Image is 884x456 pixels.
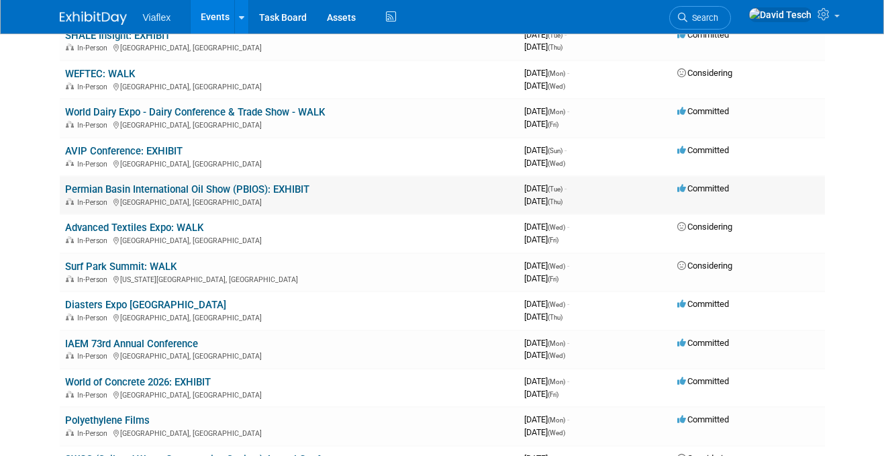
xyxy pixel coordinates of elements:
span: [DATE] [524,273,558,283]
img: In-Person Event [66,314,74,320]
div: [GEOGRAPHIC_DATA], [GEOGRAPHIC_DATA] [65,196,513,207]
span: In-Person [77,236,111,245]
span: [DATE] [524,234,558,244]
div: [GEOGRAPHIC_DATA], [GEOGRAPHIC_DATA] [65,312,513,322]
span: (Fri) [548,391,558,398]
span: - [567,106,569,116]
div: [GEOGRAPHIC_DATA], [GEOGRAPHIC_DATA] [65,158,513,169]
div: [GEOGRAPHIC_DATA], [GEOGRAPHIC_DATA] [65,119,513,130]
a: Permian Basin International Oil Show (PBIOS): EXHIBIT [65,183,309,195]
span: (Fri) [548,236,558,244]
span: [DATE] [524,145,567,155]
span: (Wed) [548,352,565,359]
span: (Wed) [548,301,565,308]
a: AVIP Conference: EXHIBIT [65,145,183,157]
span: (Wed) [548,83,565,90]
a: Advanced Textiles Expo: WALK [65,222,203,234]
img: In-Person Event [66,275,74,282]
span: - [567,376,569,386]
span: (Mon) [548,416,565,424]
span: In-Person [77,275,111,284]
span: [DATE] [524,376,569,386]
span: Considering [677,222,732,232]
span: - [564,30,567,40]
span: (Fri) [548,121,558,128]
span: In-Person [77,83,111,91]
a: Polyethylene Films [65,414,150,426]
span: (Wed) [548,224,565,231]
span: [DATE] [524,427,565,437]
span: (Thu) [548,314,562,321]
span: (Sun) [548,147,562,154]
span: [DATE] [524,299,569,309]
span: [DATE] [524,414,569,424]
a: SHALE Insight: EXHIBIT [65,30,170,42]
span: [DATE] [524,81,565,91]
span: [DATE] [524,30,567,40]
span: (Wed) [548,263,565,270]
span: [DATE] [524,196,562,206]
span: - [564,183,567,193]
span: [DATE] [524,261,569,271]
span: [DATE] [524,222,569,232]
a: WEFTEC: WALK [65,68,135,80]
span: - [567,68,569,78]
span: - [567,299,569,309]
img: In-Person Event [66,198,74,205]
img: In-Person Event [66,429,74,436]
img: In-Person Event [66,83,74,89]
a: Search [669,6,731,30]
img: In-Person Event [66,160,74,167]
span: [DATE] [524,312,562,322]
span: (Wed) [548,429,565,437]
span: (Thu) [548,198,562,206]
span: [DATE] [524,158,565,168]
span: - [567,261,569,271]
span: Viaflex [143,12,171,23]
span: - [567,414,569,424]
span: Committed [677,338,729,348]
a: IAEM 73rd Annual Conference [65,338,198,350]
div: [GEOGRAPHIC_DATA], [GEOGRAPHIC_DATA] [65,427,513,438]
span: (Tue) [548,32,562,39]
span: [DATE] [524,338,569,348]
span: - [567,222,569,232]
div: [GEOGRAPHIC_DATA], [GEOGRAPHIC_DATA] [65,81,513,91]
span: Committed [677,30,729,40]
span: (Mon) [548,70,565,77]
span: Committed [677,183,729,193]
span: (Tue) [548,185,562,193]
img: In-Person Event [66,236,74,243]
a: World of Concrete 2026: EXHIBIT [65,376,211,388]
div: [GEOGRAPHIC_DATA], [GEOGRAPHIC_DATA] [65,42,513,52]
span: In-Person [77,352,111,361]
span: Considering [677,261,732,271]
span: [DATE] [524,106,569,116]
span: (Mon) [548,378,565,385]
img: In-Person Event [66,121,74,128]
span: In-Person [77,429,111,438]
span: Committed [677,376,729,386]
a: Diasters Expo [GEOGRAPHIC_DATA] [65,299,226,311]
img: David Tesch [748,7,812,22]
a: Surf Park Summit: WALK [65,261,177,273]
span: [DATE] [524,42,562,52]
span: Considering [677,68,732,78]
span: [DATE] [524,68,569,78]
span: In-Person [77,44,111,52]
span: Committed [677,106,729,116]
span: In-Person [77,121,111,130]
span: [DATE] [524,389,558,399]
span: - [567,338,569,348]
span: [DATE] [524,183,567,193]
img: ExhibitDay [60,11,127,25]
div: [GEOGRAPHIC_DATA], [GEOGRAPHIC_DATA] [65,350,513,361]
span: Committed [677,299,729,309]
span: Search [687,13,718,23]
span: (Mon) [548,108,565,116]
span: (Mon) [548,340,565,347]
span: - [564,145,567,155]
span: Committed [677,145,729,155]
div: [US_STATE][GEOGRAPHIC_DATA], [GEOGRAPHIC_DATA] [65,273,513,284]
span: In-Person [77,198,111,207]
